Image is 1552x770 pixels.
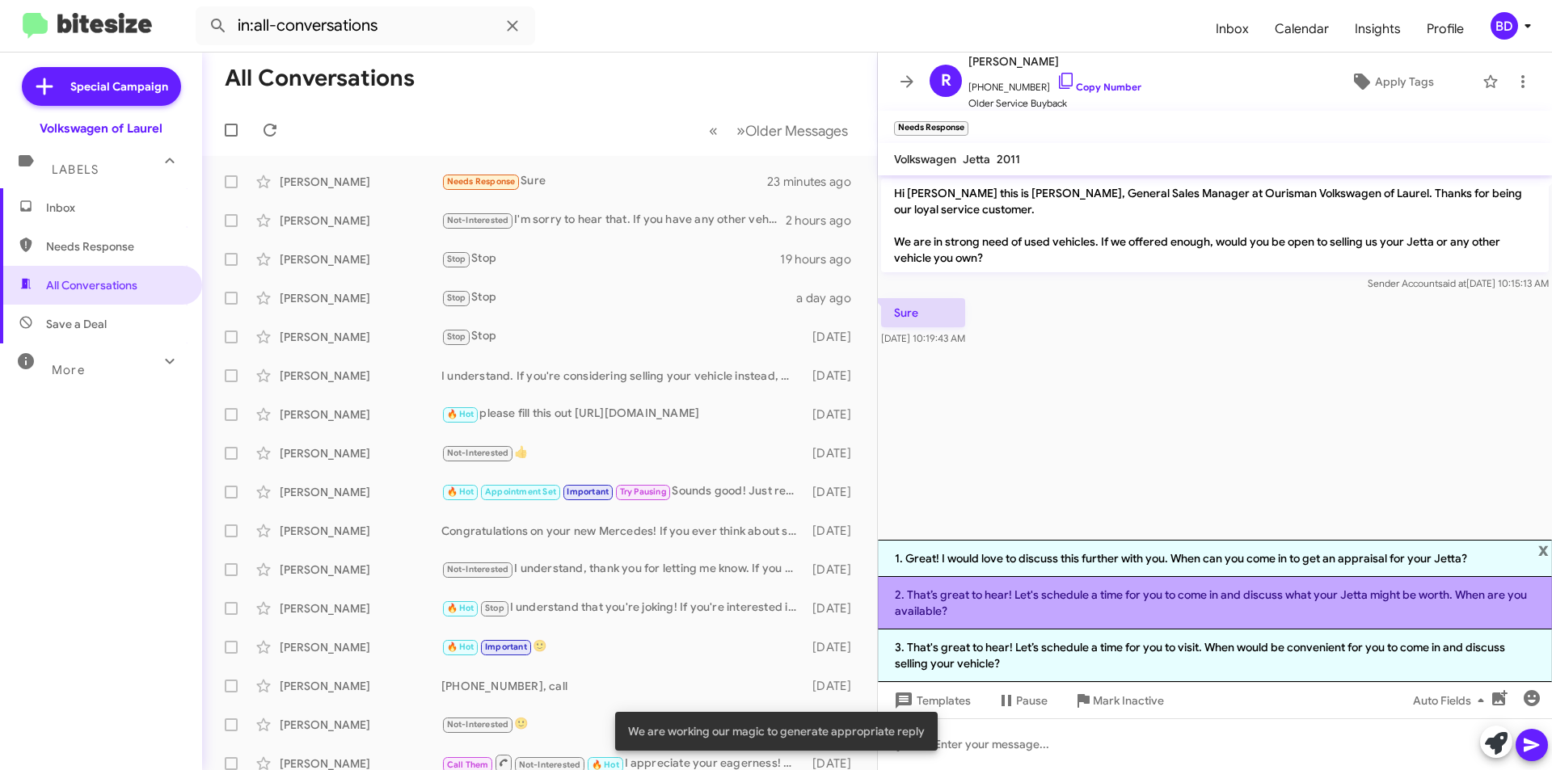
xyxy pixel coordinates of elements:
[1538,540,1549,559] span: x
[894,121,968,136] small: Needs Response
[1061,686,1177,715] button: Mark Inactive
[968,95,1141,112] span: Older Service Buyback
[804,678,864,694] div: [DATE]
[997,152,1020,166] span: 2011
[1203,6,1262,53] a: Inbox
[628,723,925,739] span: We are working our magic to generate appropriate reply
[1413,686,1491,715] span: Auto Fields
[70,78,168,95] span: Special Campaign
[1491,12,1518,40] div: BD
[1400,686,1503,715] button: Auto Fields
[280,678,441,694] div: [PERSON_NAME]
[441,327,804,346] div: Stop
[1414,6,1477,53] a: Profile
[786,212,864,229] div: 2 hours ago
[984,686,1061,715] button: Pause
[941,68,951,94] span: R
[46,200,183,216] span: Inbox
[441,678,804,694] div: [PHONE_NUMBER], call
[804,368,864,384] div: [DATE]
[767,174,864,190] div: 23 minutes ago
[280,290,441,306] div: [PERSON_NAME]
[727,114,858,147] button: Next
[804,639,864,655] div: [DATE]
[441,211,786,229] div: I'm sorry to hear that. If you have any other vehicles you'd like to discuss selling, please let ...
[878,540,1552,577] li: 1. Great! I would love to discuss this further with you. When can you come in to get an appraisal...
[796,290,864,306] div: a day ago
[780,251,864,267] div: 19 hours ago
[280,639,441,655] div: [PERSON_NAME]
[1438,277,1466,289] span: said at
[1016,686,1048,715] span: Pause
[804,562,864,578] div: [DATE]
[46,316,107,332] span: Save a Deal
[280,484,441,500] div: [PERSON_NAME]
[447,603,474,613] span: 🔥 Hot
[52,363,85,377] span: More
[441,599,804,617] div: I understand that you're joking! If you're interested in discussing your vehicle, let's find a co...
[447,331,466,342] span: Stop
[447,292,466,303] span: Stop
[441,405,804,423] div: please fill this out [URL][DOMAIN_NAME]
[196,6,535,45] input: Search
[804,600,864,616] div: [DATE]
[891,686,971,715] span: Templates
[441,482,804,501] div: Sounds good! Just reach out when you have the confirmation, and we can set up a time to assist yo...
[225,65,415,91] h1: All Conversations
[280,717,441,733] div: [PERSON_NAME]
[1342,6,1414,53] a: Insights
[592,759,619,770] span: 🔥 Hot
[881,332,965,344] span: [DATE] 10:19:43 AM
[1262,6,1342,53] a: Calendar
[280,212,441,229] div: [PERSON_NAME]
[441,172,767,191] div: Sure
[968,71,1141,95] span: [PHONE_NUMBER]
[441,444,804,462] div: 👍
[804,406,864,423] div: [DATE]
[878,629,1552,682] li: 3. That's great to hear! Let’s schedule a time for you to visit. When would be convenient for you...
[1309,67,1474,96] button: Apply Tags
[881,298,965,327] p: Sure
[280,562,441,578] div: [PERSON_NAME]
[447,254,466,264] span: Stop
[485,486,556,497] span: Appointment Set
[709,120,718,141] span: «
[447,409,474,419] span: 🔥 Hot
[1477,12,1534,40] button: BD
[447,215,509,225] span: Not-Interested
[280,600,441,616] div: [PERSON_NAME]
[1375,67,1434,96] span: Apply Tags
[447,176,516,187] span: Needs Response
[447,564,509,574] span: Not-Interested
[447,448,509,458] span: Not-Interested
[963,152,990,166] span: Jetta
[46,238,183,255] span: Needs Response
[280,174,441,190] div: [PERSON_NAME]
[485,642,527,652] span: Important
[1056,81,1141,93] a: Copy Number
[804,329,864,345] div: [DATE]
[441,715,804,734] div: 🙂
[280,445,441,461] div: [PERSON_NAME]
[700,114,858,147] nav: Page navigation example
[280,251,441,267] div: [PERSON_NAME]
[804,484,864,500] div: [DATE]
[40,120,162,137] div: Volkswagen of Laurel
[968,52,1141,71] span: [PERSON_NAME]
[441,288,796,307] div: Stop
[894,152,956,166] span: Volkswagen
[1368,277,1549,289] span: Sender Account [DATE] 10:15:13 AM
[567,486,609,497] span: Important
[280,329,441,345] div: [PERSON_NAME]
[1093,686,1164,715] span: Mark Inactive
[745,122,848,140] span: Older Messages
[52,162,99,177] span: Labels
[878,577,1552,629] li: 2. That’s great to hear! Let's schedule a time for you to come in and discuss what your Jetta mig...
[736,120,745,141] span: »
[699,114,727,147] button: Previous
[441,368,804,384] div: I understand. If you're considering selling your vehicle instead, we can evaluate it for you. Whe...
